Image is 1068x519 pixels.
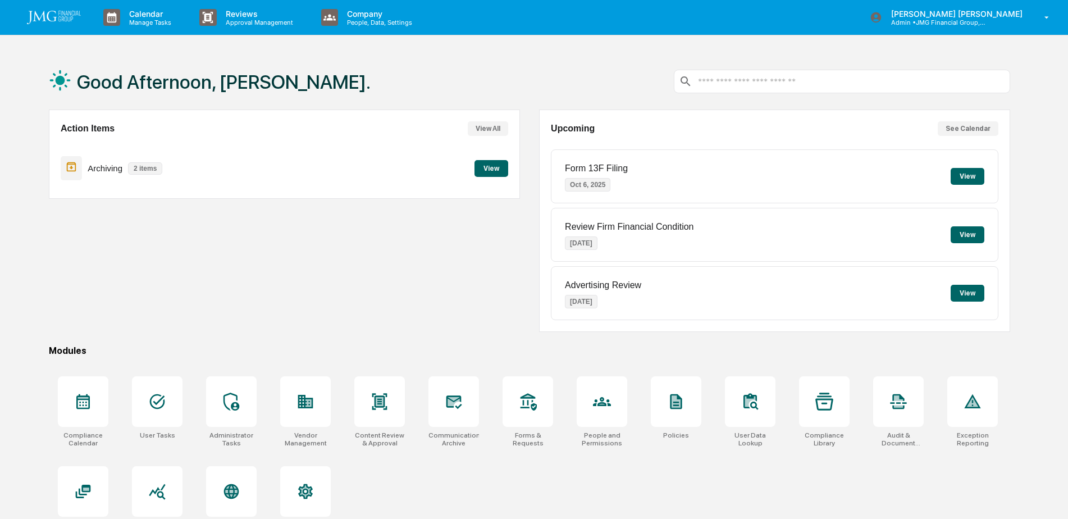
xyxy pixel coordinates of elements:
[428,431,479,447] div: Communications Archive
[338,19,418,26] p: People, Data, Settings
[217,9,299,19] p: Reviews
[474,162,508,173] a: View
[468,121,508,136] button: View All
[873,431,924,447] div: Audit & Document Logs
[338,9,418,19] p: Company
[49,345,1010,356] div: Modules
[120,19,177,26] p: Manage Tasks
[128,162,162,175] p: 2 items
[206,431,257,447] div: Administrator Tasks
[77,71,371,93] h1: Good Afternoon, [PERSON_NAME].
[725,431,775,447] div: User Data Lookup
[565,163,628,174] p: Form 13F Filing
[140,431,175,439] div: User Tasks
[565,280,641,290] p: Advertising Review
[88,163,122,173] p: Archiving
[217,19,299,26] p: Approval Management
[947,431,998,447] div: Exception Reporting
[663,431,689,439] div: Policies
[565,236,597,250] p: [DATE]
[27,11,81,24] img: logo
[577,431,627,447] div: People and Permissions
[551,124,595,134] h2: Upcoming
[503,431,553,447] div: Forms & Requests
[799,431,850,447] div: Compliance Library
[882,9,1028,19] p: [PERSON_NAME] [PERSON_NAME]
[58,431,108,447] div: Compliance Calendar
[938,121,998,136] button: See Calendar
[565,222,693,232] p: Review Firm Financial Condition
[951,285,984,302] button: View
[280,431,331,447] div: Vendor Management
[474,160,508,177] button: View
[882,19,987,26] p: Admin • JMG Financial Group, Ltd.
[1032,482,1062,512] iframe: Open customer support
[354,431,405,447] div: Content Review & Approval
[951,226,984,243] button: View
[565,178,610,192] p: Oct 6, 2025
[120,9,177,19] p: Calendar
[61,124,115,134] h2: Action Items
[951,168,984,185] button: View
[565,295,597,308] p: [DATE]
